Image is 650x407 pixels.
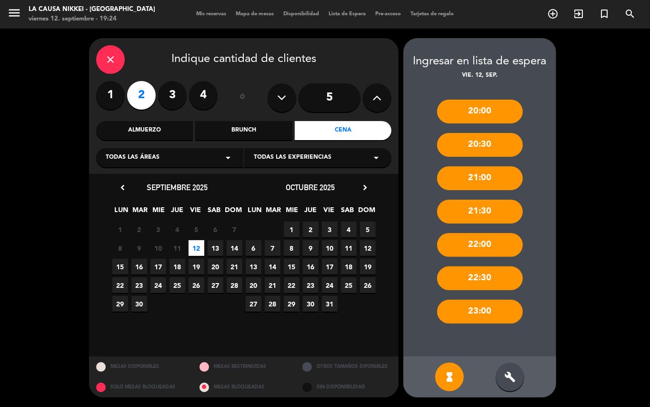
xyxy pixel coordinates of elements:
span: 30 [303,296,319,312]
span: 27 [208,277,223,293]
div: ó [227,81,258,114]
span: 13 [208,240,223,256]
span: 24 [322,277,338,293]
span: Todas las experiencias [254,153,331,163]
span: SAB [207,204,222,220]
div: MESAS BLOQUEADAS [192,377,296,397]
div: Brunch [195,121,292,140]
span: 27 [246,296,261,312]
span: JUE [303,204,319,220]
span: 22 [284,277,300,293]
span: 9 [303,240,319,256]
span: 6 [208,222,223,237]
div: vie. 12, sep. [403,71,556,81]
span: 4 [341,222,357,237]
span: 16 [131,259,147,275]
span: JUE [170,204,185,220]
span: Mis reservas [191,11,231,17]
div: MESAS DISPONIBLES [89,356,192,377]
span: 20 [246,277,261,293]
span: 23 [303,277,319,293]
span: 26 [189,277,204,293]
label: 3 [158,81,187,110]
span: 19 [189,259,204,275]
span: 28 [265,296,280,312]
span: 5 [360,222,376,237]
span: septiembre 2025 [147,183,208,192]
span: MAR [132,204,148,220]
span: Mapa de mesas [231,11,279,17]
span: 10 [322,240,338,256]
i: close [105,54,116,65]
span: SAB [340,204,356,220]
span: MAR [266,204,281,220]
span: 22 [112,277,128,293]
i: arrow_drop_down [370,152,382,163]
span: 23 [131,277,147,293]
span: 18 [341,259,357,275]
div: Cena [295,121,391,140]
i: hourglass_full [444,371,455,383]
span: 10 [150,240,166,256]
i: exit_to_app [573,8,584,20]
span: octubre 2025 [286,183,335,192]
span: 16 [303,259,319,275]
span: 11 [170,240,185,256]
i: menu [7,6,21,20]
span: 15 [112,259,128,275]
span: VIE [321,204,337,220]
span: 24 [150,277,166,293]
span: 7 [265,240,280,256]
div: 21:00 [437,166,523,190]
span: 2 [131,222,147,237]
span: 13 [246,259,261,275]
span: 1 [112,222,128,237]
span: 4 [170,222,185,237]
span: DOM [359,204,374,220]
span: Tarjetas de regalo [406,11,459,17]
i: turned_in_not [599,8,610,20]
div: SIN DISPONIBILIDAD [295,377,399,397]
span: 25 [170,277,185,293]
div: 21:30 [437,200,523,224]
span: 28 [227,277,242,293]
div: Almuerzo [96,121,193,140]
span: 1 [284,222,300,237]
span: 17 [322,259,338,275]
span: 12 [189,240,204,256]
span: LUN [114,204,130,220]
span: VIE [188,204,204,220]
span: 19 [360,259,376,275]
span: 17 [150,259,166,275]
span: 7 [227,222,242,237]
div: viernes 12. septiembre - 19:24 [29,14,155,24]
div: 23:00 [437,300,523,324]
div: OTROS TAMAÑOS DIPONIBLES [295,356,399,377]
span: 2 [303,222,319,237]
i: build [504,371,516,383]
span: 15 [284,259,300,275]
span: Pre-acceso [370,11,406,17]
label: 1 [96,81,125,110]
span: 26 [360,277,376,293]
span: MIE [284,204,300,220]
i: add_circle_outline [547,8,559,20]
span: 3 [150,222,166,237]
span: 8 [284,240,300,256]
label: 2 [127,81,156,110]
span: 6 [246,240,261,256]
i: search [624,8,636,20]
span: 21 [227,259,242,275]
span: 14 [227,240,242,256]
span: 9 [131,240,147,256]
span: 29 [284,296,300,312]
div: 20:00 [437,100,523,123]
button: menu [7,6,21,23]
span: MIE [151,204,167,220]
label: 4 [189,81,218,110]
div: Ingresar en lista de espera [403,52,556,71]
span: LUN [247,204,263,220]
span: 29 [112,296,128,312]
span: 5 [189,222,204,237]
span: 21 [265,277,280,293]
